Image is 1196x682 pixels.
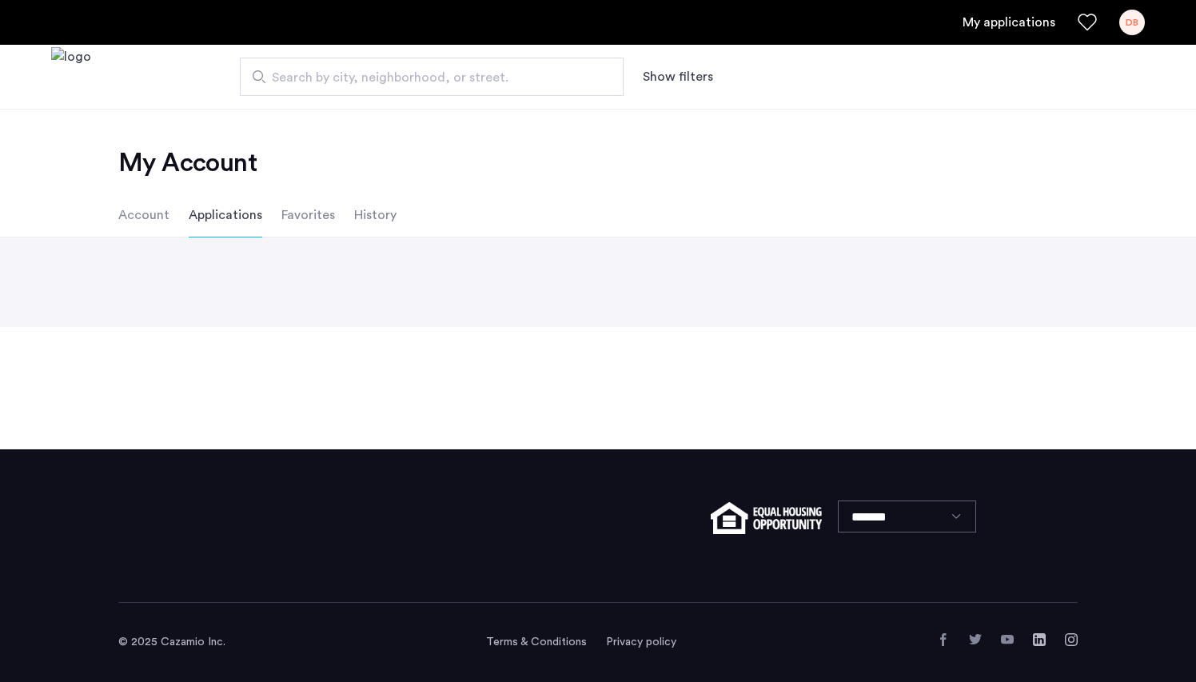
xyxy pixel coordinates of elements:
[51,47,91,107] a: Cazamio logo
[1001,633,1014,646] a: YouTube
[281,193,335,237] li: Favorites
[963,13,1055,32] a: My application
[118,193,169,237] li: Account
[969,633,982,646] a: Twitter
[1033,633,1046,646] a: LinkedIn
[606,634,676,650] a: Privacy policy
[354,193,397,237] li: History
[838,501,976,532] select: Language select
[272,68,579,87] span: Search by city, neighborhood, or street.
[51,47,91,107] img: logo
[1065,633,1078,646] a: Instagram
[711,502,822,534] img: equal-housing.png
[937,633,950,646] a: Facebook
[1078,13,1097,32] a: Favorites
[189,193,262,237] li: Applications
[118,147,1078,179] h2: My Account
[1119,10,1145,35] div: DB
[240,58,624,96] input: Apartment Search
[486,634,587,650] a: Terms and conditions
[118,636,225,648] span: © 2025 Cazamio Inc.
[643,67,713,86] button: Show or hide filters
